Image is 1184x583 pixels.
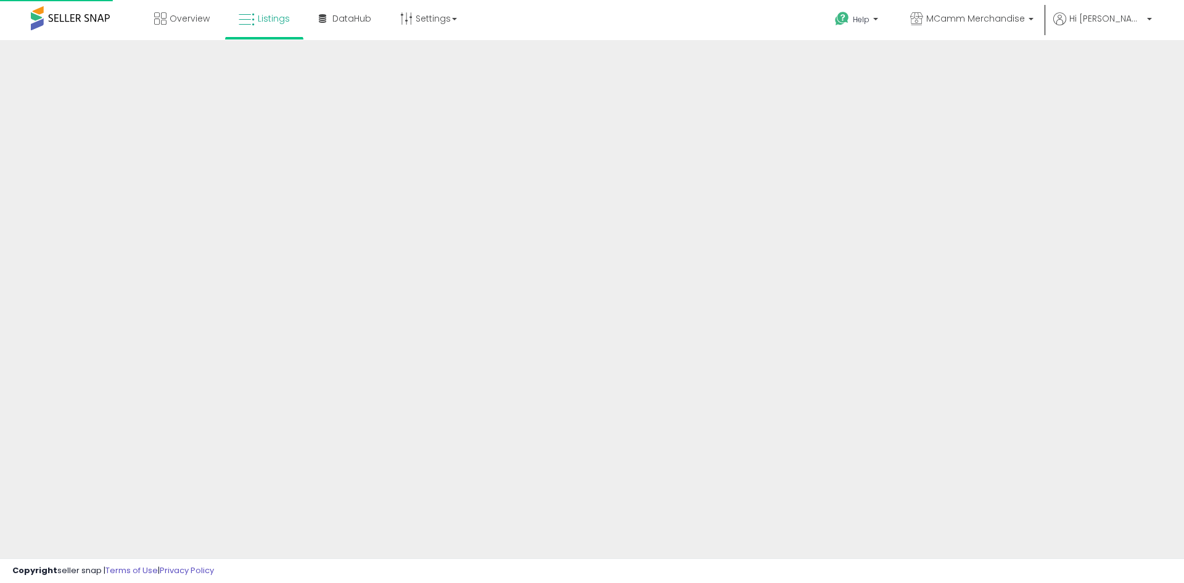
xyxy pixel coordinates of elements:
[170,12,210,25] span: Overview
[332,12,371,25] span: DataHub
[1053,12,1152,40] a: Hi [PERSON_NAME]
[853,14,869,25] span: Help
[825,2,890,40] a: Help
[834,11,850,27] i: Get Help
[926,12,1025,25] span: MCamm Merchandise
[258,12,290,25] span: Listings
[1069,12,1143,25] span: Hi [PERSON_NAME]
